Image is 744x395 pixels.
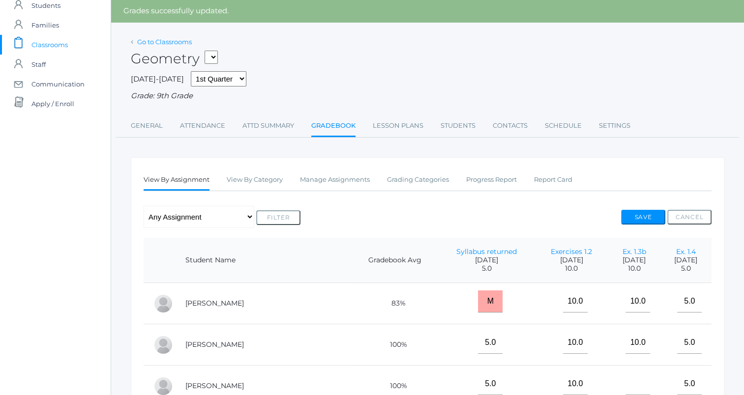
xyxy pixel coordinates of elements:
[311,116,356,137] a: Gradebook
[670,256,702,264] span: [DATE]
[621,210,665,225] button: Save
[618,256,651,264] span: [DATE]
[441,116,476,136] a: Students
[448,264,525,273] span: 5.0
[387,170,449,190] a: Grading Categories
[242,116,294,136] a: Attd Summary
[466,170,517,190] a: Progress Report
[448,256,525,264] span: [DATE]
[131,74,184,84] span: [DATE]-[DATE]
[456,247,517,256] a: Syllabus returned
[185,381,244,390] a: [PERSON_NAME]
[599,116,630,136] a: Settings
[551,247,592,256] a: Exercises 1.2
[144,170,209,191] a: View By Assignment
[131,116,163,136] a: General
[31,55,46,74] span: Staff
[351,324,439,366] td: 100%
[545,264,598,273] span: 10.0
[31,15,59,35] span: Families
[176,238,351,283] th: Student Name
[227,170,283,190] a: View By Category
[545,256,598,264] span: [DATE]
[153,294,173,313] div: Reese Carr
[131,90,724,102] div: Grade: 9th Grade
[256,210,300,225] button: Filter
[137,38,192,46] a: Go to Classrooms
[373,116,423,136] a: Lesson Plans
[670,264,702,273] span: 5.0
[185,340,244,349] a: [PERSON_NAME]
[676,247,696,256] a: Ex. 1.4
[618,264,651,273] span: 10.0
[545,116,582,136] a: Schedule
[351,283,439,324] td: 83%
[31,35,68,55] span: Classrooms
[185,299,244,308] a: [PERSON_NAME]
[131,51,218,66] h2: Geometry
[351,238,439,283] th: Gradebook Avg
[493,116,528,136] a: Contacts
[534,170,572,190] a: Report Card
[300,170,370,190] a: Manage Assignments
[623,247,646,256] a: Ex. 1.3b
[180,116,225,136] a: Attendance
[31,74,85,94] span: Communication
[667,210,712,225] button: Cancel
[153,335,173,355] div: LaRae Erner
[31,94,74,113] span: Apply / Enroll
